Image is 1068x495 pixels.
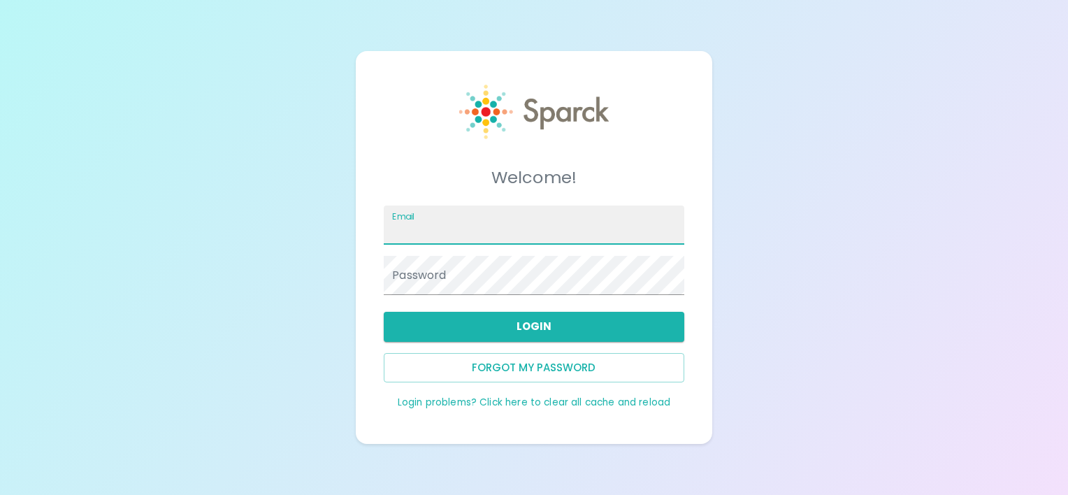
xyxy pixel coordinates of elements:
label: Email [392,210,414,222]
h5: Welcome! [384,166,684,189]
a: Login problems? Click here to clear all cache and reload [398,396,670,409]
img: Sparck logo [459,85,609,139]
button: Login [384,312,684,341]
button: Forgot my password [384,353,684,382]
